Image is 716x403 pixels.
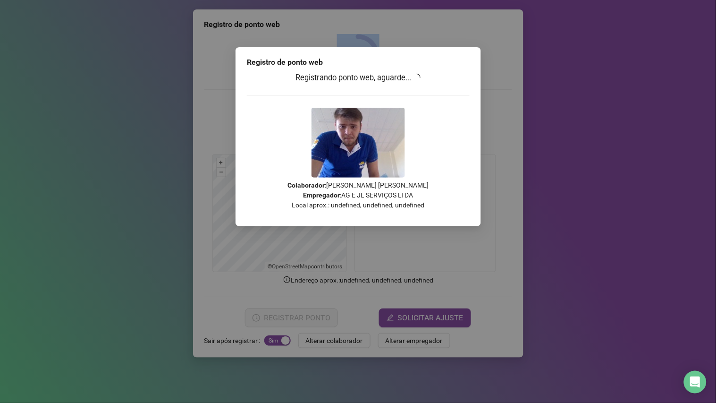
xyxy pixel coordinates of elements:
[312,108,405,178] img: Z
[247,57,470,68] div: Registro de ponto web
[684,371,707,394] div: Open Intercom Messenger
[303,191,340,199] strong: Empregador
[287,181,325,189] strong: Colaborador
[247,72,470,84] h3: Registrando ponto web, aguarde...
[413,74,421,81] span: loading
[247,180,470,210] p: : [PERSON_NAME] [PERSON_NAME] : AG E JL SERVIÇOS LTDA Local aprox.: undefined, undefined, undefined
